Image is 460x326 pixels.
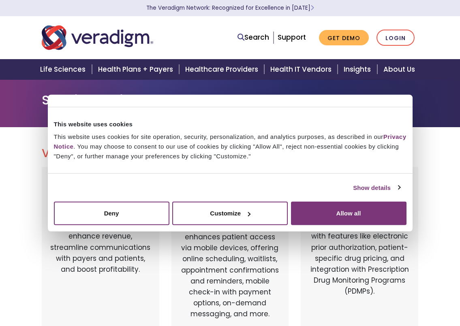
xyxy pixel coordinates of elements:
[172,202,288,225] button: Customize
[35,59,93,80] a: Life Sciences
[291,202,407,225] button: Allow all
[319,30,369,46] a: Get Demo
[180,59,265,80] a: Healthcare Providers
[377,30,415,46] a: Login
[339,59,378,80] a: Insights
[93,59,180,80] a: Health Plans + Payers
[146,4,314,12] a: The Veradigm Network: Recognized for Excellence in [DATE]Learn More
[278,32,306,42] a: Support
[379,59,425,80] a: About Us
[54,133,407,150] a: Privacy Notice
[237,32,269,43] a: Search
[54,202,169,225] button: Deny
[310,4,314,12] span: Learn More
[42,147,419,160] h2: Veradigm Solutions
[54,132,407,161] div: This website uses cookies for site operation, security, personalization, and analytics purposes, ...
[265,59,339,80] a: Health IT Vendors
[42,24,153,51] img: Veradigm logo
[353,183,400,192] a: Show details
[54,119,407,129] div: This website uses cookies
[42,92,419,108] h1: Solution Login
[180,210,281,320] p: Veradigm FollowMyHealth's Mobile Patient Experience enhances patient access via mobile devices, o...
